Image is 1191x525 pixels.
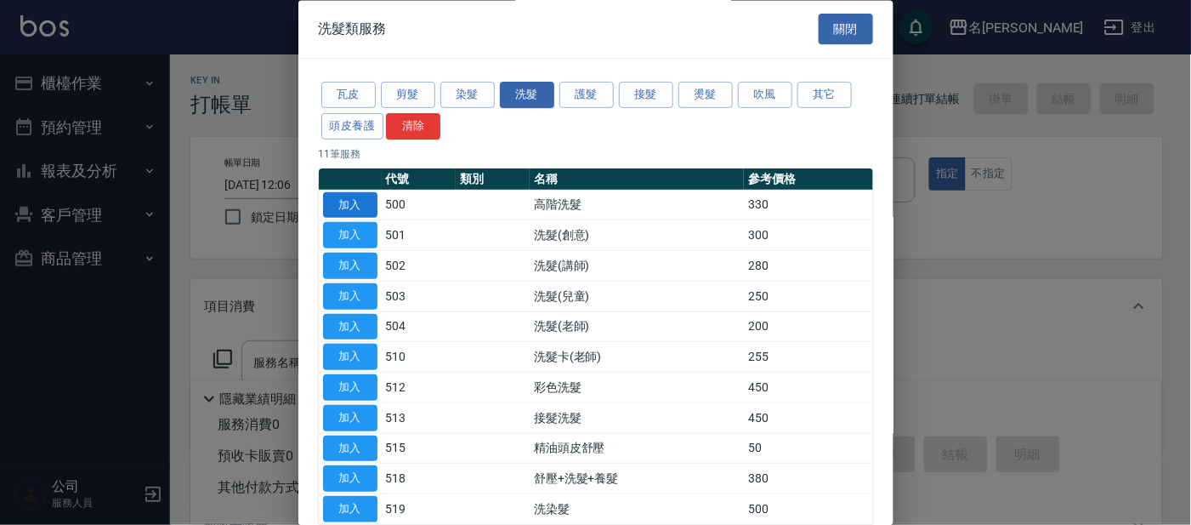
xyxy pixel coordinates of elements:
td: 精油頭皮舒壓 [530,434,744,465]
td: 250 [744,282,872,312]
th: 名稱 [530,168,744,191]
td: 200 [744,312,872,343]
td: 330 [744,191,872,221]
button: 洗髮 [500,83,554,109]
button: 染髮 [440,83,495,109]
button: 加入 [323,466,377,493]
button: 關閉 [819,14,873,45]
button: 加入 [323,375,377,402]
button: 加入 [323,254,377,280]
th: 代號 [382,168,456,191]
td: 280 [744,251,872,282]
td: 彩色洗髮 [530,373,744,403]
button: 加入 [323,283,377,310]
button: 剪髮 [381,83,435,109]
td: 510 [382,342,456,373]
td: 450 [744,403,872,434]
button: 瓦皮 [321,83,376,109]
button: 清除 [386,113,440,140]
button: 加入 [323,345,377,371]
td: 洗髮(創意) [530,220,744,251]
button: 加入 [323,192,377,219]
td: 501 [382,220,456,251]
td: 300 [744,220,872,251]
td: 512 [382,373,456,403]
td: 50 [744,434,872,465]
button: 護髮 [559,83,614,109]
button: 其它 [797,83,852,109]
td: 255 [744,342,872,373]
button: 加入 [323,436,377,462]
td: 高階洗髮 [530,191,744,221]
td: 洗染髮 [530,494,744,525]
td: 380 [744,464,872,494]
td: 519 [382,494,456,525]
td: 504 [382,312,456,343]
button: 加入 [323,405,377,431]
td: 500 [382,191,456,221]
button: 吹風 [738,83,792,109]
td: 洗髮卡(老師) [530,342,744,373]
td: 洗髮(老師) [530,312,744,343]
button: 加入 [323,314,377,340]
button: 加入 [323,223,377,249]
td: 518 [382,464,456,494]
button: 頭皮養護 [321,113,384,140]
td: 洗髮(兒童) [530,282,744,312]
button: 接髮 [619,83,673,109]
button: 燙髮 [678,83,733,109]
td: 502 [382,251,456,282]
td: 450 [744,373,872,403]
p: 11 筆服務 [319,146,873,162]
td: 舒壓+洗髮+養髮 [530,464,744,494]
span: 洗髮類服務 [319,20,387,37]
td: 洗髮(講師) [530,251,744,282]
td: 接髮洗髮 [530,403,744,434]
th: 參考價格 [744,168,872,191]
td: 515 [382,434,456,465]
button: 加入 [323,497,377,523]
td: 503 [382,282,456,312]
td: 500 [744,494,872,525]
th: 類別 [456,168,530,191]
td: 513 [382,403,456,434]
